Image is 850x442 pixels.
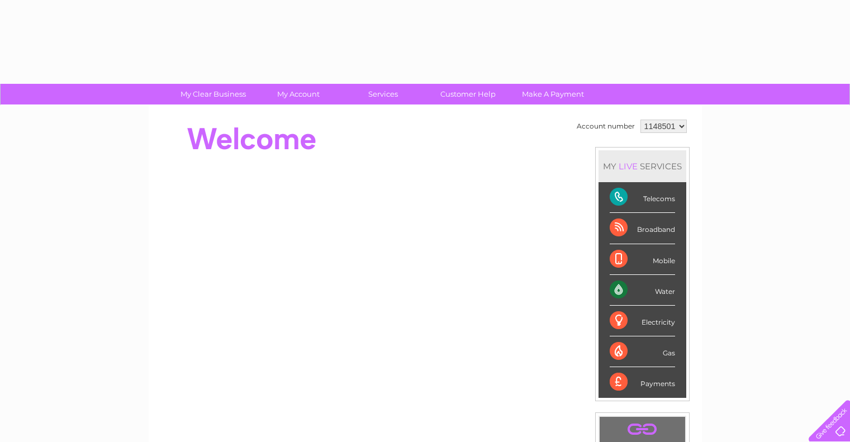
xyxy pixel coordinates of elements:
[610,275,675,306] div: Water
[574,117,638,136] td: Account number
[252,84,344,104] a: My Account
[616,161,640,172] div: LIVE
[610,244,675,275] div: Mobile
[610,306,675,336] div: Electricity
[610,182,675,213] div: Telecoms
[610,336,675,367] div: Gas
[337,84,429,104] a: Services
[610,213,675,244] div: Broadband
[422,84,514,104] a: Customer Help
[602,420,682,439] a: .
[610,367,675,397] div: Payments
[507,84,599,104] a: Make A Payment
[599,150,686,182] div: MY SERVICES
[167,84,259,104] a: My Clear Business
